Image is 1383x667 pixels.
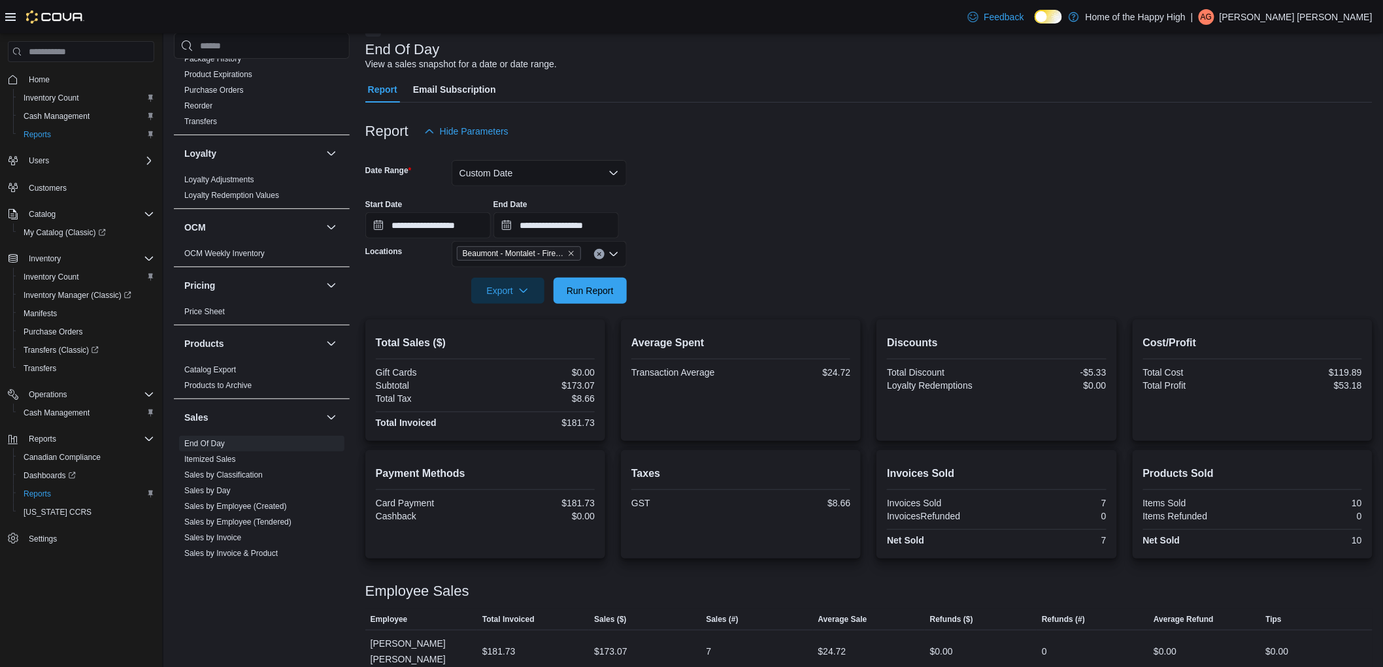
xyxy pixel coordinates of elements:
h2: Average Spent [631,335,850,351]
div: Cashback [376,511,483,521]
div: $8.66 [744,498,851,508]
a: Inventory Count [18,90,84,106]
div: Loyalty Redemptions [887,380,994,391]
a: Inventory Manager (Classic) [13,286,159,304]
span: Loyalty Adjustments [184,174,254,185]
div: 0 [1255,511,1362,521]
h3: Sales [184,411,208,424]
div: $0.00 [1266,643,1289,659]
span: Inventory Count [18,90,154,106]
span: Loyalty Redemption Values [184,190,279,201]
span: Inventory Count [24,272,79,282]
span: Operations [29,389,67,400]
div: Total Profit [1143,380,1250,391]
div: 0 [1042,643,1047,659]
button: Transfers [13,359,159,378]
button: Canadian Compliance [13,448,159,466]
span: End Of Day [184,438,225,449]
span: Inventory [24,251,154,267]
button: Operations [24,387,73,402]
a: [US_STATE] CCRS [18,504,97,520]
h2: Cost/Profit [1143,335,1362,351]
button: Products [184,337,321,350]
div: $181.73 [488,498,595,508]
div: $24.72 [818,643,846,659]
span: Transfers [184,116,217,127]
span: Reports [18,486,154,502]
span: Dashboards [18,468,154,483]
span: Transfers [18,361,154,376]
h3: End Of Day [365,42,440,57]
a: Cash Management [18,108,95,124]
span: Canadian Compliance [18,449,154,465]
span: Catalog Export [184,365,236,375]
span: Inventory Manager (Classic) [18,287,154,303]
a: Customers [24,180,72,196]
button: [US_STATE] CCRS [13,503,159,521]
button: Custom Date [452,160,627,186]
span: Sales by Employee (Tendered) [184,517,292,527]
span: Users [24,153,154,169]
div: 10 [1255,498,1362,508]
a: Itemized Sales [184,455,236,464]
span: Average Refund [1154,614,1214,625]
span: Email Subscription [413,76,496,103]
div: Total Cost [1143,367,1250,378]
a: Reorder [184,101,212,110]
button: Sales [184,411,321,424]
a: Catalog Export [184,365,236,374]
input: Press the down key to open a popover containing a calendar. [365,212,491,238]
span: Inventory [29,253,61,264]
span: Employee [371,614,408,625]
div: Subtotal [376,380,483,391]
div: Items Refunded [1143,511,1250,521]
span: Home [24,71,154,88]
a: Loyalty Adjustments [184,175,254,184]
span: Itemized Sales [184,454,236,464]
span: Run Report [567,284,614,297]
span: Canadian Compliance [24,452,101,463]
span: Sales (#) [706,614,738,625]
span: Transfers [24,363,56,374]
a: Reports [18,127,56,142]
span: Sales by Classification [184,470,263,480]
div: Sales [174,436,350,660]
span: Catalog [24,206,154,222]
a: Package History [184,54,241,63]
span: Products to Archive [184,380,252,391]
h2: Products Sold [1143,466,1362,481]
span: AG [1201,9,1212,25]
span: Cash Management [18,108,154,124]
a: My Catalog (Classic) [18,225,111,240]
button: Catalog [24,206,61,222]
span: Customers [29,183,67,193]
a: Loyalty Redemption Values [184,191,279,200]
a: Inventory Manager (Classic) [18,287,137,303]
div: $0.00 [488,367,595,378]
div: $8.66 [488,393,595,404]
div: InvoicesRefunded [887,511,994,521]
span: Inventory Count [24,93,79,103]
div: Alex Goulding Stagg [1199,9,1214,25]
input: Dark Mode [1035,10,1062,24]
a: Manifests [18,306,62,321]
span: Hide Parameters [440,125,508,138]
a: Canadian Compliance [18,449,106,465]
span: Refunds ($) [930,614,973,625]
a: Sales by Classification [184,470,263,480]
button: Catalog [3,205,159,223]
div: $181.73 [488,417,595,428]
label: Start Date [365,199,403,210]
p: Home of the Happy High [1086,9,1186,25]
a: Home [24,72,55,88]
div: -$5.33 [999,367,1107,378]
a: Sales by Employee (Tendered) [184,517,292,527]
span: Settings [24,530,154,547]
div: 7 [706,643,711,659]
div: $173.07 [594,643,627,659]
span: Tips [1266,614,1282,625]
span: Transfers (Classic) [24,345,99,355]
h2: Taxes [631,466,850,481]
a: Sales by Day [184,486,231,495]
span: Purchase Orders [24,327,83,337]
